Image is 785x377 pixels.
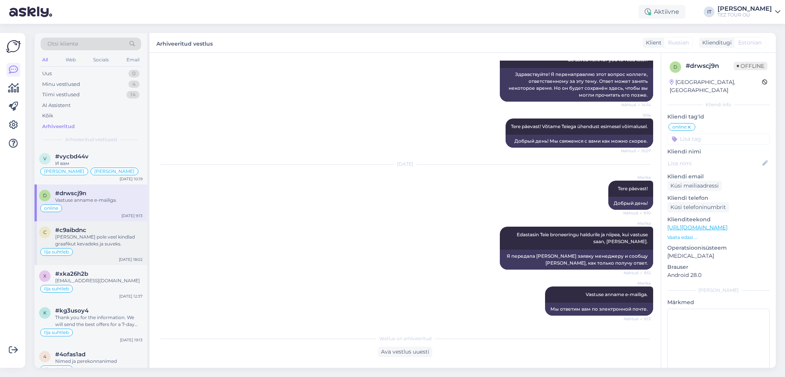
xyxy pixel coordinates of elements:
[120,176,143,182] div: [DATE] 10:19
[55,314,143,328] div: Thank you for the information. We will send the best offers for a 7-day trip to [GEOGRAPHIC_DATA]...
[119,293,143,299] div: [DATE] 12:37
[43,229,47,235] span: c
[44,250,69,254] span: Ilja suhtleb
[718,6,780,18] a: [PERSON_NAME]TEZ TOUR OÜ
[42,102,71,109] div: AI Assistent
[55,197,143,204] div: Vastuse anname e-mailiga.
[734,62,767,70] span: Offline
[667,101,770,108] div: Kliendi info
[55,277,143,284] div: [EMAIL_ADDRESS][DOMAIN_NAME]
[94,169,135,174] span: [PERSON_NAME]
[622,210,651,216] span: Nähtud ✓ 9:10
[55,358,143,365] div: Nimed ja perekonnanimed
[43,193,47,198] span: d
[517,232,649,244] span: Edastasin Teie broneeringu haldurile ja niipea, kui vastuse saan, [PERSON_NAME].
[699,39,732,47] div: Klienditugi
[643,39,662,47] div: Klient
[92,55,110,65] div: Socials
[41,55,49,65] div: All
[500,68,653,102] div: Здравствуйте! Я перенаправляю этот вопрос коллеге, ответственному за эту тему. Ответ может занять...
[42,81,80,88] div: Minu vestlused
[668,39,689,47] span: Russian
[500,250,653,270] div: Я передалa [PERSON_NAME] заявку менеджеру и сообщу [PERSON_NAME], как только получу ответ.
[667,194,770,202] p: Kliendi telefon
[622,316,651,322] span: Nähtud ✓ 9:13
[128,81,140,88] div: 4
[157,161,653,168] div: [DATE]
[44,330,69,335] span: Ilja suhtleb
[511,123,648,129] span: Tere päevast! Võtame Teiega ühendust esimesel võimalusel.
[608,197,653,210] div: Добрый день!
[55,227,86,234] span: #c9aibdnc
[125,55,141,65] div: Email
[667,244,770,252] p: Operatsioonisüsteem
[667,148,770,156] p: Kliendi nimi
[622,280,651,286] span: Marika
[618,186,648,191] span: Tere päevast!
[667,263,770,271] p: Brauser
[126,91,140,99] div: 14
[622,175,651,180] span: Marika
[44,367,69,372] span: Ilja suhtleb
[667,234,770,241] p: Vaata edasi ...
[667,216,770,224] p: Klienditeekond
[545,303,653,316] div: Мы ответим вам по электронной почте.
[55,190,86,197] span: #drwscj9n
[128,70,140,77] div: 0
[43,273,46,279] span: x
[43,354,46,359] span: 4
[65,136,117,143] span: Arhiveeritud vestlused
[670,78,762,94] div: [GEOGRAPHIC_DATA], [GEOGRAPHIC_DATA]
[43,156,46,161] span: v
[667,133,770,145] input: Lisa tag
[6,39,21,54] img: Askly Logo
[44,206,58,211] span: online
[120,337,143,343] div: [DATE] 19:13
[55,234,143,247] div: [PERSON_NAME] pole veel kindlad graafikut kevadeks ja suveks.
[379,335,432,342] span: Vestlus on arhiveeritud
[667,173,770,181] p: Kliendi email
[667,181,722,191] div: Küsi meiliaadressi
[673,64,677,70] span: d
[42,91,80,99] div: Tiimi vestlused
[42,123,75,130] div: Arhiveeritud
[668,159,761,168] input: Lisa nimi
[621,148,651,154] span: Nähtud ✓ 15:07
[738,39,762,47] span: Estonian
[42,112,53,120] div: Kõik
[667,252,770,260] p: [MEDICAL_DATA]
[44,286,69,291] span: Ilja suhtleb
[55,270,88,277] span: #xka26h2b
[122,213,143,219] div: [DATE] 9:13
[667,224,728,231] a: [URL][DOMAIN_NAME]
[622,221,651,226] span: Marika
[718,6,772,12] div: [PERSON_NAME]
[667,298,770,306] p: Märkmed
[55,351,85,358] span: #4ofas1ad
[621,102,651,108] span: Nähtud ✓ 14:14
[156,38,213,48] label: Arhiveeritud vestlus
[119,257,143,262] div: [DATE] 18:02
[667,202,729,212] div: Küsi telefoninumbrit
[44,169,84,174] span: [PERSON_NAME]
[55,153,89,160] span: #vycbd44v
[686,61,734,71] div: # drwscj9n
[378,347,432,357] div: Ava vestlus uuesti
[586,291,648,297] span: Vastuse anname e-mailiga.
[704,7,714,17] div: IT
[55,307,89,314] span: #kg3usoy4
[667,287,770,294] div: [PERSON_NAME]
[622,270,651,276] span: Nähtud ✓ 9:12
[64,55,77,65] div: Web
[718,12,772,18] div: TEZ TOUR OÜ
[639,5,685,19] div: Aktiivne
[667,271,770,279] p: Android 28.0
[42,70,52,77] div: Uus
[55,160,143,167] div: И вам
[506,135,653,148] div: Добрый день! Мы свяжемся с вами как можно скорее.
[622,112,651,118] span: Sille
[667,113,770,121] p: Kliendi tag'id
[672,125,686,129] span: online
[43,310,47,316] span: k
[48,40,78,48] span: Otsi kliente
